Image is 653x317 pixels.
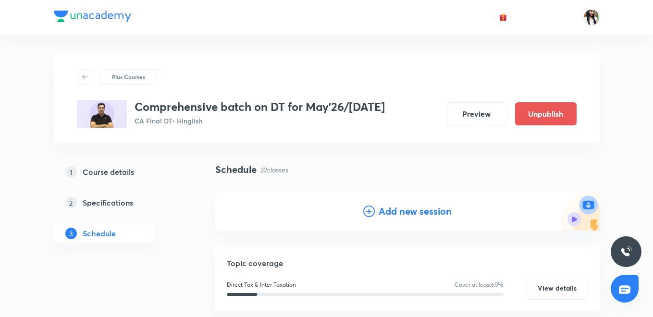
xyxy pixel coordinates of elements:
[65,166,77,178] p: 1
[515,102,577,125] button: Unpublish
[83,228,116,239] h5: Schedule
[455,280,504,289] p: Cover at least 60 %
[227,257,588,269] h5: Topic coverage
[583,9,600,25] img: Bismita Dutta
[65,228,77,239] p: 3
[54,11,131,22] img: Company Logo
[135,100,385,114] h3: Comprehensive batch on DT for May'26/[DATE]
[527,277,588,300] button: View details
[379,204,452,219] h4: Add new session
[83,166,134,178] h5: Course details
[135,116,385,126] p: CA Final DT • Hinglish
[112,73,145,81] p: Plus Courses
[495,10,511,25] button: avatar
[77,100,127,128] img: E071714B-E849-4428-884B-1FEFA381DCD4_plus.png
[54,193,185,212] a: 2Specifications
[620,246,632,257] img: ttu
[215,162,257,177] h4: Schedule
[227,280,296,289] p: Direct Tax & Inter Taxation
[54,162,185,182] a: 1Course details
[54,11,131,24] a: Company Logo
[83,197,133,208] h5: Specifications
[65,197,77,208] p: 2
[499,13,507,22] img: avatar
[260,165,288,175] p: 22 classes
[561,192,600,231] img: Add
[446,102,507,125] button: Preview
